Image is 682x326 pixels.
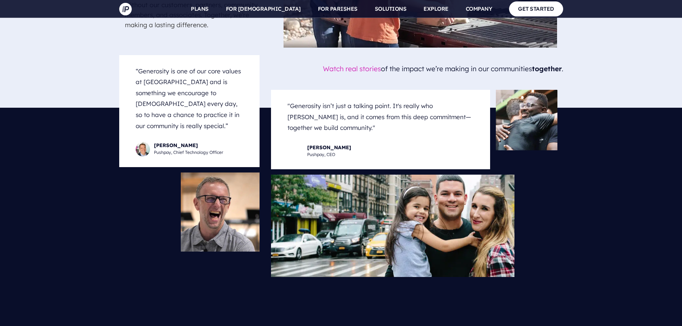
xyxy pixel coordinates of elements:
[136,142,150,156] img: PP_ELT_Aaron-Senneff-400x400.jpg
[532,64,562,73] b: together
[323,64,381,73] a: Watch real stories
[496,91,557,98] picture: togetherwe-pic3
[271,176,514,183] picture: togetherwe-pic4b
[287,101,474,159] div: "Generosity isn’t just a talking point. It's really who [PERSON_NAME] is, and it comes from this ...
[136,66,243,157] div: “Generosity is one of our core values at [GEOGRAPHIC_DATA] and is something we encourage to [DEMO...
[154,142,223,156] div: Pushpay, Chief Technology Officer
[271,60,563,77] p: of the impact we’re making in our communities .
[154,142,223,149] span: [PERSON_NAME]
[307,144,351,158] div: Pushpay, CEO
[287,144,302,159] img: PP_ELT_matthews.molly_-scaled.jpg
[509,1,563,16] a: GET STARTED
[307,144,351,151] span: [PERSON_NAME]
[181,174,260,181] picture: togetherwe-pic2b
